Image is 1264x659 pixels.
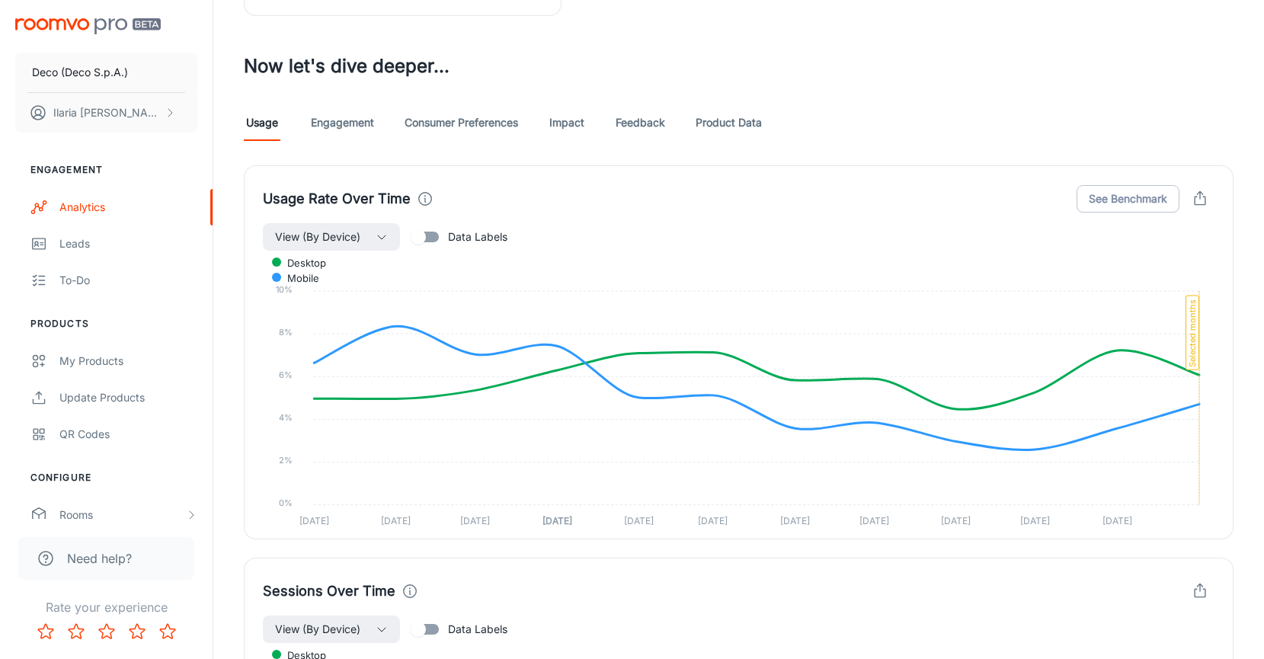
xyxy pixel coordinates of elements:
tspan: [DATE] [941,515,971,526]
a: Product Data [696,104,762,141]
img: Roomvo PRO Beta [15,18,161,34]
h4: Usage Rate Over Time [263,188,411,210]
span: Data Labels [448,229,507,245]
a: Feedback [616,104,665,141]
span: View (By Device) [275,228,360,246]
div: My Products [59,353,197,369]
button: View (By Device) [263,223,400,251]
p: Rate your experience [12,598,200,616]
span: desktop [276,256,326,270]
button: Rate 5 star [152,616,183,647]
tspan: [DATE] [698,515,728,526]
h4: Sessions Over Time [263,581,395,602]
tspan: 6% [279,369,293,380]
tspan: [DATE] [381,515,411,526]
div: Rooms [59,507,185,523]
tspan: 4% [279,412,293,423]
a: Consumer Preferences [405,104,518,141]
tspan: 2% [279,455,293,465]
tspan: 10% [276,284,293,295]
div: To-do [59,272,197,289]
tspan: [DATE] [780,515,810,526]
span: mobile [276,271,319,285]
div: Update Products [59,389,197,406]
button: Ilaria [PERSON_NAME] [15,93,197,133]
button: Rate 1 star [30,616,61,647]
span: View (By Device) [275,620,360,638]
tspan: [DATE] [299,515,329,526]
a: Impact [549,104,585,141]
span: Need help? [67,549,132,568]
tspan: 8% [279,327,293,337]
button: Rate 3 star [91,616,122,647]
div: Leads [59,235,197,252]
tspan: [DATE] [624,515,654,526]
button: Rate 2 star [61,616,91,647]
div: Analytics [59,199,197,216]
p: Ilaria [PERSON_NAME] [53,104,161,121]
div: QR Codes [59,426,197,443]
tspan: [DATE] [1020,515,1050,526]
tspan: [DATE] [1102,515,1132,526]
button: See Benchmark [1077,185,1179,213]
h3: Now let's dive deeper... [244,53,1234,80]
button: Rate 4 star [122,616,152,647]
a: Usage [244,104,280,141]
tspan: [DATE] [542,515,572,526]
tspan: 0% [279,497,293,508]
tspan: [DATE] [859,515,889,526]
tspan: [DATE] [460,515,490,526]
button: View (By Device) [263,616,400,643]
button: Deco (Deco S.p.A.) [15,53,197,92]
p: Deco (Deco S.p.A.) [32,64,128,81]
span: Data Labels [448,621,507,638]
a: Engagement [311,104,374,141]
